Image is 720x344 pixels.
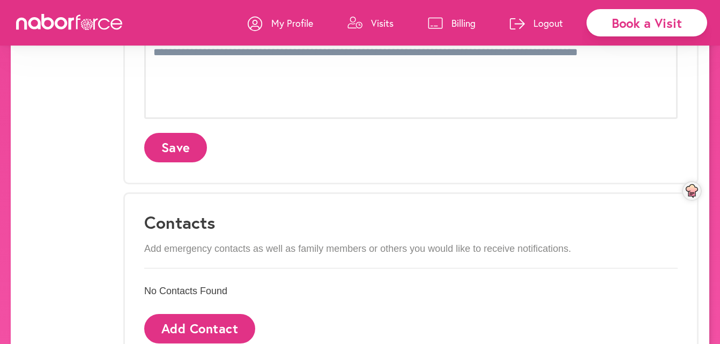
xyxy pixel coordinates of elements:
p: Visits [371,17,394,29]
p: My Profile [271,17,313,29]
p: Billing [451,17,476,29]
div: Book a Visit [587,9,707,36]
a: Billing [428,7,476,39]
p: Add emergency contacts as well as family members or others you would like to receive notifications. [144,243,678,255]
p: No Contacts Found [144,286,678,297]
p: Logout [533,17,563,29]
a: Visits [347,7,394,39]
h3: Contacts [144,212,678,233]
a: Logout [510,7,563,39]
button: Add Contact [144,314,255,343]
button: Save [144,133,207,162]
a: My Profile [248,7,313,39]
